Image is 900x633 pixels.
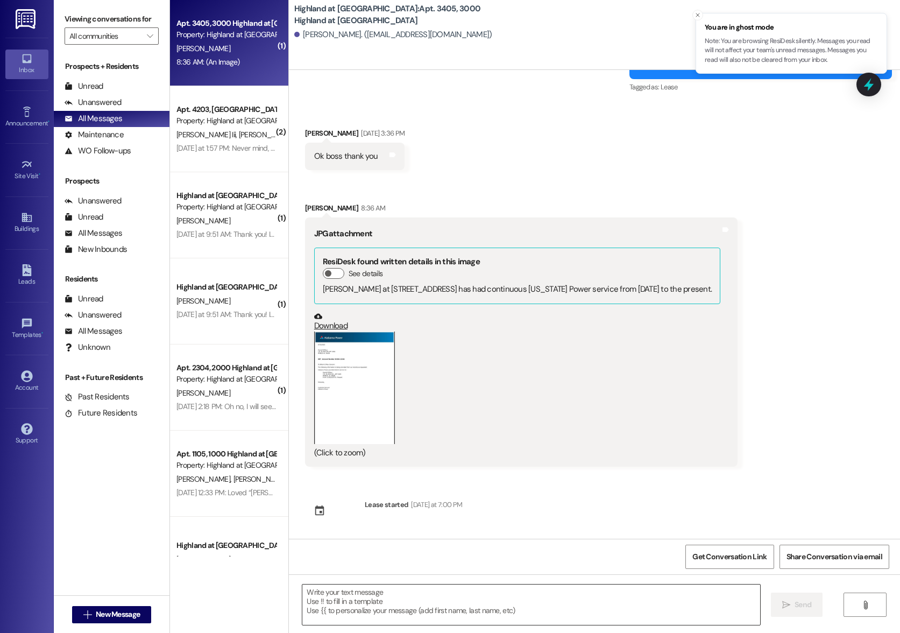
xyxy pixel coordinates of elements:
[65,145,131,157] div: WO Follow-ups
[65,228,122,239] div: All Messages
[314,332,395,444] button: Zoom image
[5,420,48,449] a: Support
[176,460,276,471] div: Property: Highland at [GEOGRAPHIC_DATA]
[5,50,48,79] a: Inbox
[5,208,48,237] a: Buildings
[294,3,509,26] b: Highland at [GEOGRAPHIC_DATA]: Apt. 3405, 3000 Highland at [GEOGRAPHIC_DATA]
[65,407,137,419] div: Future Residents
[305,202,738,217] div: [PERSON_NAME]
[176,540,276,551] div: Highland at [GEOGRAPHIC_DATA]
[147,32,153,40] i: 
[786,551,882,562] span: Share Conversation via email
[176,310,348,319] div: [DATE] at 9:51 AM: Thank you! I will be by [DATE] to get it
[176,448,276,460] div: Apt. 1105, 1000 Highland at [GEOGRAPHIC_DATA]
[176,29,276,40] div: Property: Highland at [GEOGRAPHIC_DATA]
[233,474,287,484] span: [PERSON_NAME]
[294,29,492,40] div: [PERSON_NAME]. ([EMAIL_ADDRESS][DOMAIN_NAME])
[176,554,230,564] span: [PERSON_NAME]
[782,601,790,609] i: 
[54,273,169,285] div: Residents
[176,18,276,29] div: Apt. 3405, 3000 Highland at [GEOGRAPHIC_DATA]
[176,388,230,398] span: [PERSON_NAME]
[65,310,122,321] div: Unanswered
[349,268,382,279] label: See details
[629,79,892,95] div: Tagged as:
[176,474,233,484] span: [PERSON_NAME]
[65,342,110,353] div: Unknown
[176,362,276,374] div: Apt. 2304, 2000 Highland at [GEOGRAPHIC_DATA]
[323,284,712,295] div: [PERSON_NAME] at [STREET_ADDRESS] has had continuous [US_STATE] Power service from [DATE] to the ...
[16,9,38,29] img: ResiDesk Logo
[176,402,385,411] div: [DATE] 2:18 PM: Oh no, I will see if my boyfriend can fix it. Thank you!
[5,314,48,343] a: Templates •
[795,599,811,610] span: Send
[96,609,140,620] span: New Message
[39,171,40,178] span: •
[176,296,230,306] span: [PERSON_NAME]
[771,593,823,617] button: Send
[65,195,122,207] div: Unanswered
[65,391,130,403] div: Past Residents
[69,27,141,45] input: All communities
[72,606,152,623] button: New Message
[176,57,240,67] div: 8:36 AM: (An Image)
[5,156,48,185] a: Site Visit •
[692,10,703,20] button: Close toast
[239,130,293,139] span: [PERSON_NAME]
[65,244,127,255] div: New Inbounds
[65,97,122,108] div: Unanswered
[705,22,878,33] span: You are in ghost mode
[65,81,103,92] div: Unread
[661,82,678,92] span: Lease
[48,118,49,125] span: •
[176,44,230,53] span: [PERSON_NAME]
[176,216,230,226] span: [PERSON_NAME]
[314,312,720,331] a: Download
[65,293,103,305] div: Unread
[176,130,239,139] span: [PERSON_NAME] Iii
[365,499,409,510] div: Lease started
[314,447,720,459] div: (Click to zoom)
[176,201,276,213] div: Property: Highland at [GEOGRAPHIC_DATA]
[176,488,626,497] div: [DATE] 12:33 PM: Loved “[PERSON_NAME] (Highland at [GEOGRAPHIC_DATA]): Ok, no worries. If not, ju...
[358,202,385,214] div: 8:36 AM
[314,228,372,239] b: JPG attachment
[83,610,91,619] i: 
[5,367,48,396] a: Account
[305,128,405,143] div: [PERSON_NAME]
[323,256,480,267] b: ResiDesk found written details in this image
[176,115,276,126] div: Property: Highland at [GEOGRAPHIC_DATA]
[408,499,462,510] div: [DATE] at 7:00 PM
[54,175,169,187] div: Prospects
[692,551,767,562] span: Get Conversation Link
[41,329,43,337] span: •
[176,229,348,239] div: [DATE] at 9:51 AM: Thank you! I will be by [DATE] to get it
[358,128,405,139] div: [DATE] 3:36 PM
[705,37,878,65] p: Note: You are browsing ResiDesk silently. Messages you read will not affect your team's unread me...
[54,61,169,72] div: Prospects + Residents
[176,143,297,153] div: [DATE] at 1:57 PM: Never mind, I found it
[65,113,122,124] div: All Messages
[779,545,889,569] button: Share Conversation via email
[65,11,159,27] label: Viewing conversations for
[5,261,48,290] a: Leads
[176,104,276,115] div: Apt. 4203, [GEOGRAPHIC_DATA] at [GEOGRAPHIC_DATA]
[65,212,103,223] div: Unread
[65,326,122,337] div: All Messages
[861,601,869,609] i: 
[685,545,774,569] button: Get Conversation Link
[176,190,276,201] div: Highland at [GEOGRAPHIC_DATA]
[314,151,378,162] div: Ok boss thank you
[176,374,276,385] div: Property: Highland at [GEOGRAPHIC_DATA]
[176,282,276,293] div: Highland at [GEOGRAPHIC_DATA]
[54,372,169,383] div: Past + Future Residents
[65,129,124,140] div: Maintenance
